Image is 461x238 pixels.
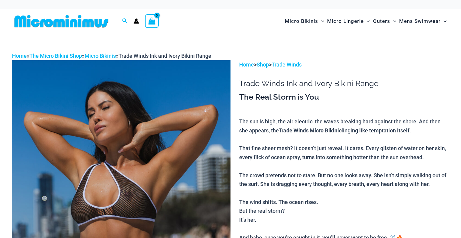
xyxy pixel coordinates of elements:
b: Trade Winds Micro Bikini [279,127,339,134]
a: Search icon link [122,17,128,25]
a: Home [239,61,254,68]
a: Mens SwimwearMenu ToggleMenu Toggle [398,12,448,30]
a: Home [12,53,27,59]
nav: Site Navigation [282,11,449,31]
span: Outers [373,14,390,29]
span: Menu Toggle [364,14,370,29]
a: Micro Bikinis [85,53,116,59]
span: Menu Toggle [318,14,324,29]
img: MM SHOP LOGO FLAT [12,14,111,28]
h1: Trade Winds Ink and Ivory Bikini Range [239,79,449,88]
a: Account icon link [134,18,139,24]
h3: The Real Storm is You [239,92,449,102]
span: Menu Toggle [390,14,396,29]
a: Micro BikinisMenu ToggleMenu Toggle [283,12,326,30]
span: Micro Lingerie [327,14,364,29]
a: Trade Winds [272,61,302,68]
span: » » » [12,53,211,59]
a: The Micro Bikini Shop [29,53,82,59]
a: OutersMenu ToggleMenu Toggle [372,12,398,30]
a: View Shopping Cart, empty [145,14,159,28]
span: Micro Bikinis [285,14,318,29]
span: Trade Winds Ink and Ivory Bikini Range [119,53,211,59]
a: Shop [257,61,269,68]
span: Menu Toggle [441,14,447,29]
span: Mens Swimwear [399,14,441,29]
p: > > [239,60,449,69]
a: Micro LingerieMenu ToggleMenu Toggle [326,12,371,30]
